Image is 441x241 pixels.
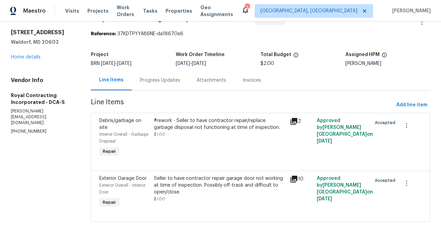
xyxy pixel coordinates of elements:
span: Royal Contracting Incorporated - DCA-S [91,14,250,22]
div: Progress Updates [140,77,180,84]
span: Add line item [396,101,427,109]
span: Line Items [91,99,394,111]
span: Maestro [23,8,46,14]
span: Repair [100,199,119,206]
span: [GEOGRAPHIC_DATA], [GEOGRAPHIC_DATA] [260,8,357,14]
h4: Vendor Info [11,77,74,84]
span: The total cost of line items that have been proposed by Opendoor. This sum includes line items th... [293,52,299,61]
h5: Assigned HPM [345,52,380,57]
span: Accepted [375,177,398,184]
div: #rework - Seller to have contractor repair/replace garbage disposal not functioning at time of in... [154,117,286,131]
span: [DATE] [192,61,206,66]
span: Approved by [PERSON_NAME][GEOGRAPHIC_DATA] on [317,118,373,144]
span: $1.00 [154,197,165,201]
span: [DATE] [317,139,332,144]
span: Exterior Overall - Interior Door [99,183,145,194]
span: Accepted [375,119,398,126]
div: 2 [290,117,313,125]
span: [DATE] [117,61,131,66]
span: Projects [87,8,109,14]
b: Reference: [91,31,116,36]
span: Tasks [143,9,157,13]
h5: Total Budget [260,52,291,57]
h5: Project [91,52,109,57]
p: [PHONE_NUMBER] [11,129,74,134]
span: BRN [91,61,131,66]
span: Interior Overall - Garbage Disposal [99,132,148,143]
span: Work Orders [117,4,135,18]
div: 10 [290,175,313,183]
span: [DATE] [317,197,332,201]
span: - [101,61,131,66]
span: - [176,61,206,66]
span: [DATE] [176,61,190,66]
span: $2.00 [260,61,274,66]
h5: Royal Contracting Incorporated - DCA-S [11,92,74,106]
span: [PERSON_NAME] [389,8,431,14]
span: $1.00 [154,132,165,136]
span: Exterior Garage Door [99,176,147,181]
p: [PERSON_NAME][EMAIL_ADDRESS][DOMAIN_NAME] [11,108,74,126]
h2: [STREET_ADDRESS] [11,29,74,36]
a: Home details [11,55,41,59]
div: Line Items [99,77,124,83]
h5: Waldorf, MD 20602 [11,39,74,45]
h5: Work Order Timeline [176,52,225,57]
div: Invoices [243,77,261,84]
span: [DATE] [101,61,115,66]
div: 2 [245,4,250,11]
span: Geo Assignments [200,4,233,18]
div: Seller to have contractor repair garage door not working at time of inspection. Possibly off-trac... [154,175,286,196]
span: Visits [65,8,79,14]
div: [PERSON_NAME] [345,61,430,66]
div: Attachments [197,77,226,84]
span: Properties [166,8,192,14]
span: Debris/garbage on site [99,118,141,130]
div: 37KDTPYYA86NE-da18670e6 [91,30,430,37]
button: Add line item [394,99,430,111]
span: Repair [100,148,119,155]
span: The hpm assigned to this work order. [382,52,387,61]
span: Approved by [PERSON_NAME][GEOGRAPHIC_DATA] on [317,176,373,201]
